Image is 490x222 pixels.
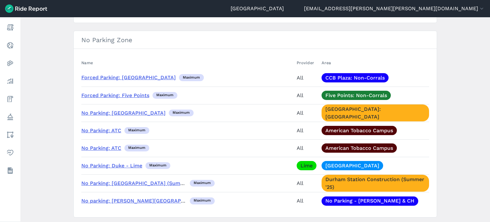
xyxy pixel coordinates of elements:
[81,92,149,98] a: Forced Parking: Five Points
[81,163,142,169] a: No Parking: Duke - Lime
[4,57,16,69] a: Heatmaps
[297,143,316,153] div: All
[297,108,316,118] div: All
[304,5,485,12] button: [EMAIL_ADDRESS][PERSON_NAME][PERSON_NAME][DOMAIN_NAME]
[179,74,204,81] div: maximum
[297,179,316,188] div: All
[190,180,215,187] div: maximum
[152,92,177,99] div: maximum
[319,57,429,69] th: Area
[190,197,215,204] div: maximum
[4,147,16,158] a: Health
[81,74,176,80] a: Forced Parking: [GEOGRAPHIC_DATA]
[297,73,316,82] div: All
[4,93,16,105] a: Fees
[322,143,397,153] a: American Tobacco Campus
[81,145,121,151] a: No Parking: ATC
[322,126,397,135] a: American Tobacco Campus
[297,91,316,100] div: All
[124,145,149,152] div: maximum
[145,162,170,169] div: maximum
[322,104,429,121] a: [GEOGRAPHIC_DATA]: [GEOGRAPHIC_DATA]
[124,127,149,134] div: maximum
[81,110,166,116] a: No Parking: [GEOGRAPHIC_DATA]
[322,175,429,192] a: Durham Station Construction (Summer '25)
[297,161,316,170] a: Lime
[81,127,121,134] a: No Parking: ATC
[81,198,264,204] a: No parking: [PERSON_NAME][GEOGRAPHIC_DATA] [GEOGRAPHIC_DATA]
[297,196,316,205] div: All
[4,165,16,176] a: Datasets
[297,126,316,135] div: All
[4,111,16,123] a: Policy
[4,75,16,87] a: Analyze
[74,31,437,49] h3: No Parking Zone
[4,129,16,141] a: Areas
[169,110,194,117] div: maximum
[322,73,389,82] a: CCB Plaza: Non-Corrals
[322,91,391,100] a: Five Points: Non-Corrals
[81,180,235,186] a: No Parking: [GEOGRAPHIC_DATA] (Summer '25 Construction)
[231,5,284,12] a: [GEOGRAPHIC_DATA]
[322,196,418,206] a: No Parking - [PERSON_NAME] & CH
[294,57,319,69] th: Provider
[81,57,294,69] th: Name
[5,4,47,13] img: Ride Report
[322,161,383,170] a: [GEOGRAPHIC_DATA]
[4,22,16,33] a: Report
[4,40,16,51] a: Realtime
